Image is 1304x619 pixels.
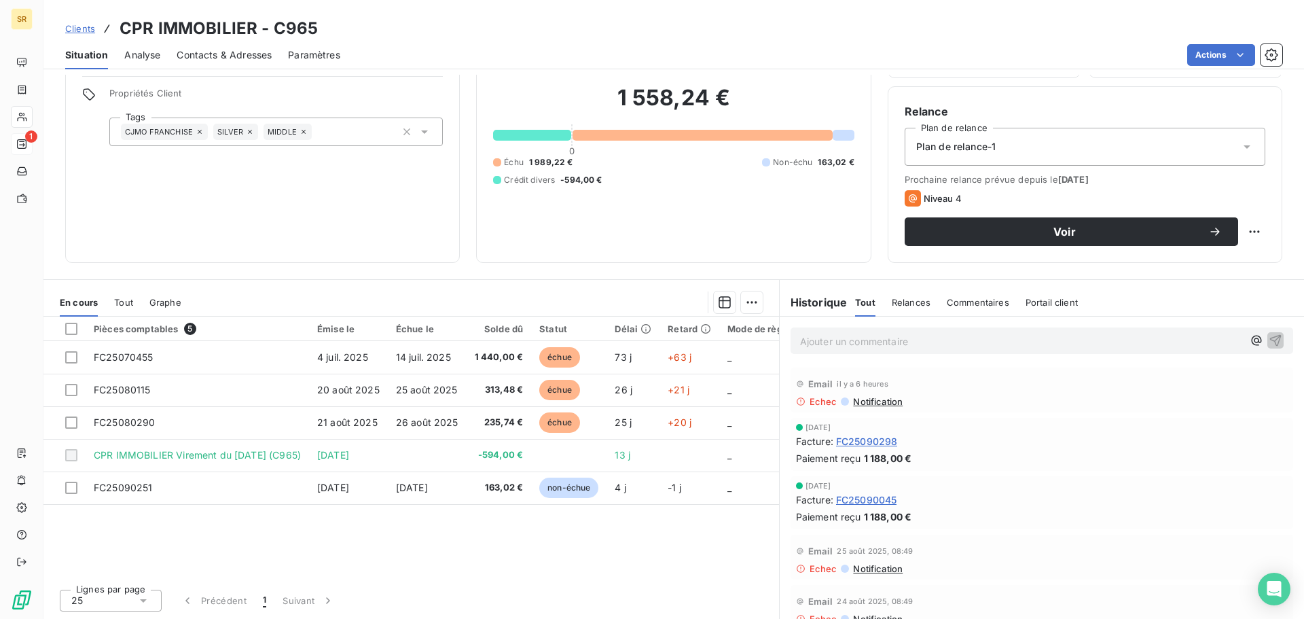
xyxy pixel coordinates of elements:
[475,448,524,462] span: -594,00 €
[892,297,930,308] span: Relances
[263,594,266,607] span: 1
[312,126,323,138] input: Ajouter une valeur
[808,546,833,556] span: Email
[504,174,555,186] span: Crédit divers
[668,323,711,334] div: Retard
[65,23,95,34] span: Clients
[668,417,691,428] span: +20 j
[11,8,33,30] div: SR
[217,128,243,136] span: SILVER
[808,596,833,607] span: Email
[905,103,1265,120] h6: Relance
[727,323,819,334] div: Mode de règmement
[810,396,837,407] span: Echec
[11,589,33,611] img: Logo LeanPay
[668,351,691,363] span: +63 j
[114,297,133,308] span: Tout
[288,48,340,62] span: Paramètres
[255,586,274,615] button: 1
[727,351,731,363] span: _
[71,594,83,607] span: 25
[796,510,861,524] span: Paiement reçu
[916,140,996,154] span: Plan de relance-1
[796,493,833,507] span: Facture :
[475,416,524,429] span: 235,74 €
[529,156,573,169] span: 1 989,22 €
[727,417,731,428] span: _
[475,383,524,397] span: 313,48 €
[539,323,598,334] div: Statut
[727,449,731,461] span: _
[569,145,575,156] span: 0
[1258,573,1290,605] div: Open Intercom Messenger
[796,434,833,448] span: Facture :
[120,16,318,41] h3: CPR IMMOBILIER - C965
[615,323,651,334] div: Délai
[65,22,95,35] a: Clients
[1187,44,1255,66] button: Actions
[317,384,380,395] span: 20 août 2025
[921,226,1208,237] span: Voir
[905,174,1265,185] span: Prochaine relance prévue depuis le
[396,482,428,493] span: [DATE]
[615,482,626,493] span: 4 j
[924,193,962,204] span: Niveau 4
[94,482,153,493] span: FC25090251
[615,351,632,363] span: 73 j
[615,417,632,428] span: 25 j
[727,482,731,493] span: _
[773,156,812,169] span: Non-échu
[852,563,903,574] span: Notification
[317,417,378,428] span: 21 août 2025
[475,481,524,495] span: 163,02 €
[539,380,580,400] span: échue
[836,493,897,507] span: FC25090045
[173,586,255,615] button: Précédent
[184,323,196,335] span: 5
[808,378,833,389] span: Email
[475,351,524,364] span: 1 440,00 €
[317,482,349,493] span: [DATE]
[836,434,898,448] span: FC25090298
[317,323,380,334] div: Émise le
[852,396,903,407] span: Notification
[837,380,888,388] span: il y a 6 heures
[149,297,181,308] span: Graphe
[539,478,598,498] span: non-échue
[615,449,630,461] span: 13 j
[177,48,272,62] span: Contacts & Adresses
[317,449,349,461] span: [DATE]
[560,174,602,186] span: -594,00 €
[837,547,913,555] span: 25 août 2025, 08:49
[818,156,854,169] span: 163,02 €
[94,449,301,461] span: CPR IMMOBILIER Virement du [DATE] (C965)
[668,482,681,493] span: -1 j
[837,597,913,605] span: 24 août 2025, 08:49
[396,417,458,428] span: 26 août 2025
[94,384,151,395] span: FC25080115
[539,347,580,368] span: échue
[65,48,108,62] span: Situation
[810,563,837,574] span: Echec
[504,156,524,169] span: Échu
[855,297,875,308] span: Tout
[1058,174,1089,185] span: [DATE]
[475,323,524,334] div: Solde dû
[780,294,848,311] h6: Historique
[60,297,98,308] span: En cours
[864,451,912,465] span: 1 188,00 €
[125,128,193,136] span: CJMO FRANCHISE
[805,482,831,490] span: [DATE]
[94,417,156,428] span: FC25080290
[805,423,831,431] span: [DATE]
[396,323,458,334] div: Échue le
[539,412,580,433] span: échue
[947,297,1009,308] span: Commentaires
[864,510,912,524] span: 1 188,00 €
[317,351,368,363] span: 4 juil. 2025
[94,323,301,335] div: Pièces comptables
[109,88,443,107] span: Propriétés Client
[727,384,731,395] span: _
[274,586,343,615] button: Suivant
[124,48,160,62] span: Analyse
